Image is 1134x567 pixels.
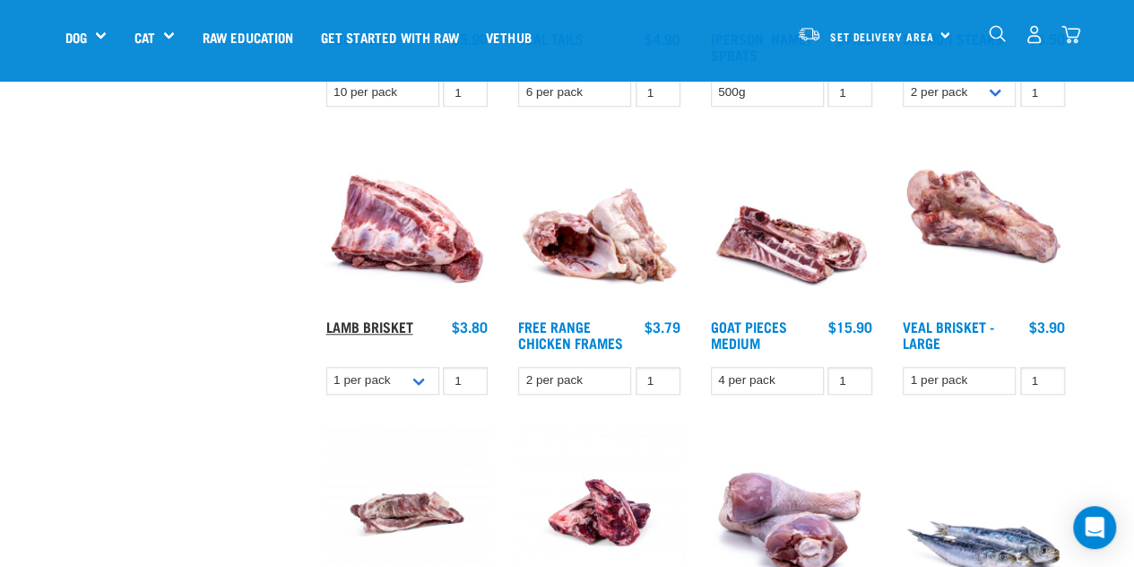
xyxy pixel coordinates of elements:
img: 1240 Lamb Brisket Pieces 01 [322,139,493,310]
a: Lamb Brisket [326,322,413,330]
img: home-icon@2x.png [1061,25,1080,44]
div: $15.90 [828,318,872,335]
a: Cat [134,27,154,48]
input: 1 [1020,79,1065,107]
a: Free Range Chicken Frames [518,322,623,346]
img: van-moving.png [797,26,821,42]
input: 1 [636,367,680,395]
a: Vethub [472,1,545,73]
input: 1 [443,79,488,107]
input: 1 [1020,367,1065,395]
div: $3.80 [452,318,488,335]
input: 1 [827,367,872,395]
input: 1 [636,79,680,107]
a: Dog [65,27,87,48]
div: Open Intercom Messenger [1073,506,1116,549]
input: 1 [443,367,488,395]
div: $3.79 [645,318,680,335]
span: Set Delivery Area [830,33,934,39]
img: 1236 Chicken Frame Turks 01 [514,139,685,310]
img: user.png [1025,25,1043,44]
a: Get started with Raw [307,1,472,73]
img: home-icon-1@2x.png [989,25,1006,42]
a: Goat Pieces Medium [711,322,787,346]
img: 1205 Veal Brisket 1pp 01 [898,139,1069,310]
a: Raw Education [188,1,307,73]
div: $3.90 [1029,318,1065,335]
img: 1197 Goat Pieces Medium 01 [706,139,878,310]
a: Veal Brisket - Large [903,322,994,346]
input: 1 [827,79,872,107]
